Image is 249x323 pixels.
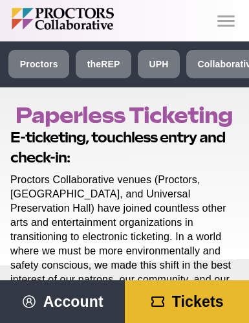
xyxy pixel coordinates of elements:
[43,293,103,310] span: Account
[10,129,225,166] strong: E-ticketing, touchless entry and check-in:
[10,173,233,302] p: Proctors Collaborative venues (Proctors, [GEOGRAPHIC_DATA], and Universal Preservation Hall) have...
[8,50,69,78] a: Proctors
[138,50,180,78] a: UPH
[16,103,233,128] h1: Paperless Ticketing
[172,293,224,310] span: Tickets
[12,8,177,30] img: Proctors logo
[76,50,131,78] a: theREP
